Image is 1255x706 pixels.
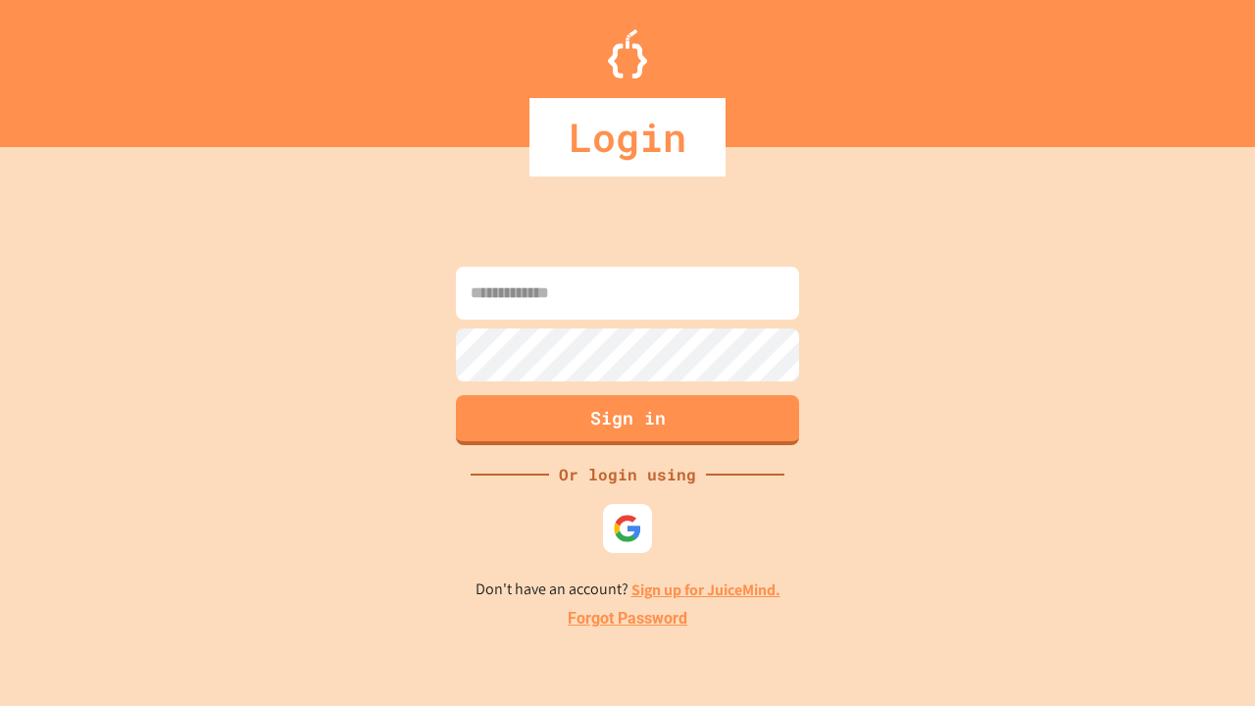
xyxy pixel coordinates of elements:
[608,29,647,78] img: Logo.svg
[456,395,799,445] button: Sign in
[1173,628,1235,686] iframe: chat widget
[613,514,642,543] img: google-icon.svg
[631,580,780,600] a: Sign up for JuiceMind.
[529,98,726,176] div: Login
[549,463,706,486] div: Or login using
[476,578,780,602] p: Don't have an account?
[568,607,687,630] a: Forgot Password
[1092,542,1235,626] iframe: chat widget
